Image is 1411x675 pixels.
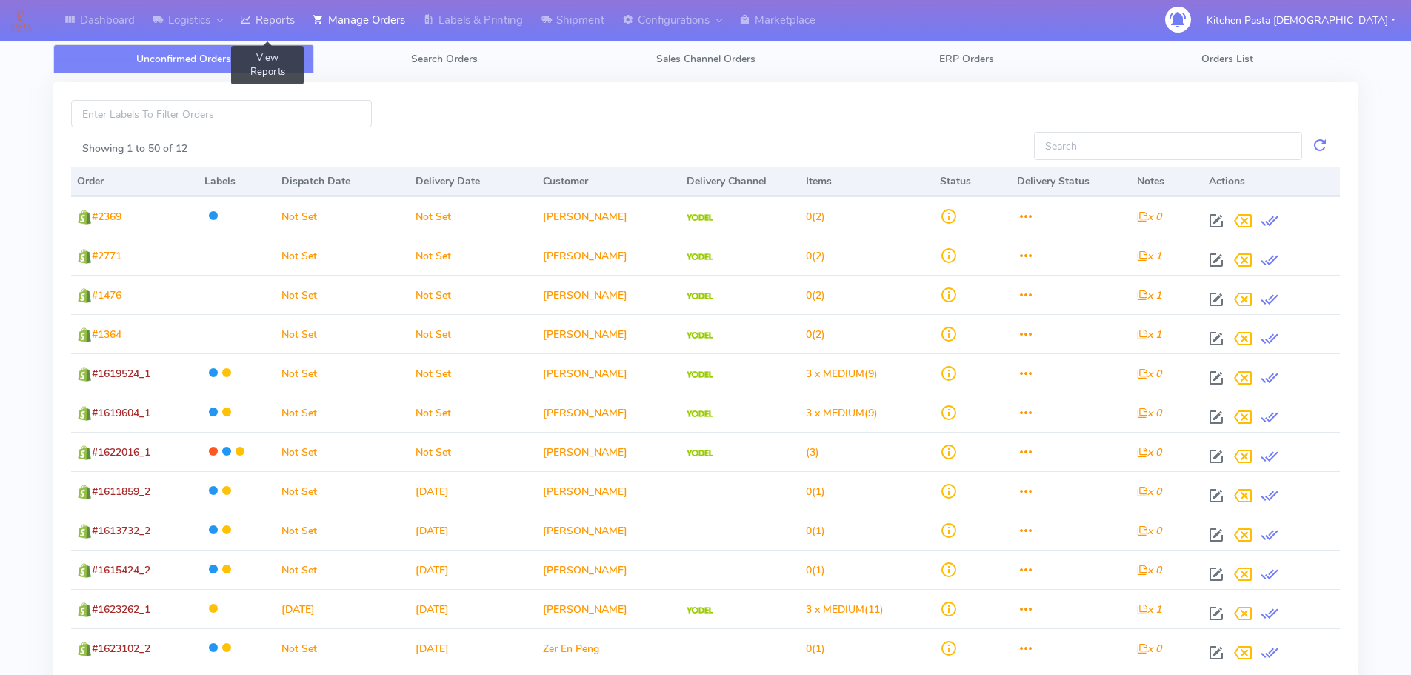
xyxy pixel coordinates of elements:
[806,367,864,381] span: 3 x MEDIUM
[806,642,812,656] span: 0
[537,236,681,275] td: [PERSON_NAME]
[537,550,681,589] td: [PERSON_NAME]
[537,628,681,668] td: Zer En Peng
[1195,5,1407,36] button: Kitchen Pasta [DEMOGRAPHIC_DATA]
[1011,167,1130,196] th: Delivery Status
[806,524,825,538] span: (1)
[410,167,537,196] th: Delivery Date
[687,253,713,261] img: Yodel
[92,524,150,538] span: #1613732_2
[687,332,713,339] img: Yodel
[687,371,713,379] img: Yodel
[53,44,1358,73] ul: Tabs
[800,167,934,196] th: Items
[276,314,410,353] td: Not Set
[92,642,150,656] span: #1623102_2
[537,196,681,236] td: [PERSON_NAME]
[939,52,994,66] span: ERP Orders
[92,485,150,499] span: #1611859_2
[806,406,864,420] span: 3 x MEDIUM
[806,524,812,538] span: 0
[1137,445,1161,459] i: x 0
[92,563,150,577] span: #1615424_2
[199,167,276,196] th: Labels
[806,210,812,224] span: 0
[1131,167,1203,196] th: Notes
[71,100,372,127] input: Enter Labels To Filter Orders
[687,607,713,614] img: Yodel
[410,471,537,511] td: [DATE]
[806,327,825,342] span: (2)
[806,249,812,263] span: 0
[92,406,150,420] span: #1619604_1
[687,214,713,222] img: Yodel
[92,210,121,224] span: #2369
[136,52,231,66] span: Unconfirmed Orders
[92,288,121,302] span: #1476
[537,353,681,393] td: [PERSON_NAME]
[1137,327,1161,342] i: x 1
[537,314,681,353] td: [PERSON_NAME]
[681,167,800,196] th: Delivery Channel
[687,293,713,300] img: Yodel
[276,471,410,511] td: Not Set
[806,485,812,499] span: 0
[276,196,410,236] td: Not Set
[1137,642,1161,656] i: x 0
[806,249,825,263] span: (2)
[1137,524,1161,538] i: x 0
[410,628,537,668] td: [DATE]
[806,563,825,577] span: (1)
[537,275,681,314] td: [PERSON_NAME]
[1137,249,1161,263] i: x 1
[806,367,878,381] span: (9)
[1137,210,1161,224] i: x 0
[537,589,681,628] td: [PERSON_NAME]
[276,353,410,393] td: Not Set
[276,393,410,432] td: Not Set
[537,511,681,550] td: [PERSON_NAME]
[92,249,121,263] span: #2771
[410,196,537,236] td: Not Set
[276,511,410,550] td: Not Set
[537,432,681,471] td: [PERSON_NAME]
[806,327,812,342] span: 0
[1137,288,1161,302] i: x 1
[410,550,537,589] td: [DATE]
[934,167,1012,196] th: Status
[410,275,537,314] td: Not Set
[92,367,150,381] span: #1619524_1
[410,589,537,628] td: [DATE]
[92,327,121,342] span: #1364
[806,288,812,302] span: 0
[656,52,755,66] span: Sales Channel Orders
[410,432,537,471] td: Not Set
[410,393,537,432] td: Not Set
[1137,485,1161,499] i: x 0
[537,471,681,511] td: [PERSON_NAME]
[276,550,410,589] td: Not Set
[806,288,825,302] span: (2)
[276,167,410,196] th: Dispatch Date
[806,406,878,420] span: (9)
[1137,367,1161,381] i: x 0
[82,141,187,156] label: Showing 1 to 50 of 12
[1034,132,1302,159] input: Search
[806,602,884,616] span: (11)
[276,628,410,668] td: Not Set
[411,52,478,66] span: Search Orders
[276,432,410,471] td: Not Set
[410,236,537,275] td: Not Set
[92,445,150,459] span: #1622016_1
[687,410,713,418] img: Yodel
[1137,563,1161,577] i: x 0
[276,589,410,628] td: [DATE]
[806,642,825,656] span: (1)
[537,167,681,196] th: Customer
[806,563,812,577] span: 0
[92,602,150,616] span: #1623262_1
[806,445,819,459] span: (3)
[71,167,199,196] th: Order
[1203,167,1340,196] th: Actions
[1201,52,1253,66] span: Orders List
